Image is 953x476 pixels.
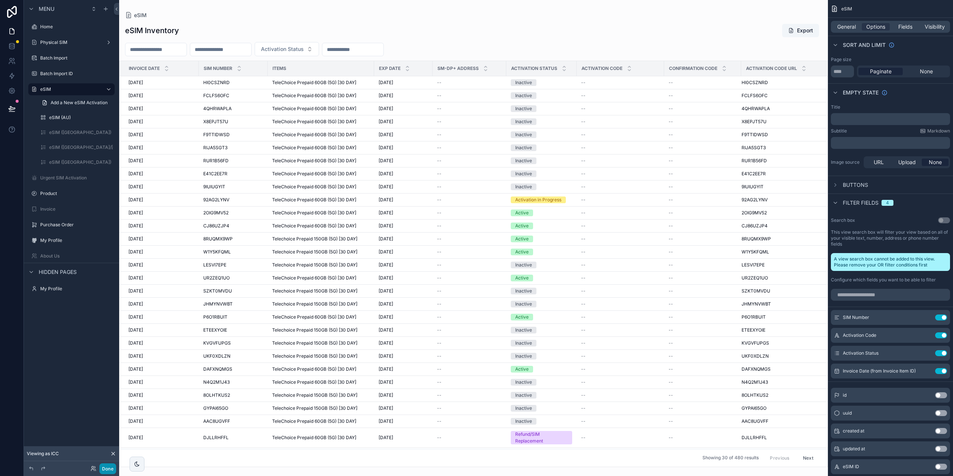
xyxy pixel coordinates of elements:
[870,68,892,75] span: Paginate
[515,92,532,99] div: Inactive
[437,327,442,333] span: --
[669,327,673,333] span: --
[437,262,442,268] span: --
[203,288,232,294] span: SZKT0MVDU
[581,288,586,294] span: --
[379,119,393,125] span: [DATE]
[272,249,357,255] span: Telechoice Prepaid 150GB (5G) [30 DAY]
[669,275,673,281] span: --
[437,158,442,164] span: --
[515,366,529,373] div: Active
[746,66,797,71] span: Activation Code URL
[203,119,228,125] span: X8EPJT57U
[49,115,113,121] label: eSIM (AU)
[379,236,393,242] span: [DATE]
[272,340,357,346] span: Telechoice Prepaid 150GB (5G) [30 DAY]
[272,158,356,164] span: TeleChoice Prepaid 60GB (5G) [30 DAY]
[28,219,115,231] a: Purchase Order
[379,210,393,216] span: [DATE]
[669,93,673,99] span: --
[669,379,673,385] span: --
[203,236,233,242] span: 8RUQMX9WP
[515,249,529,255] div: Active
[37,141,115,153] a: eSIM ([GEOGRAPHIC_DATA]/[GEOGRAPHIC_DATA])
[272,145,356,151] span: TeleChoice Prepaid 60GB (5G) [30 DAY]
[272,327,357,333] span: Telechoice Prepaid 150GB (5G) [30 DAY]
[40,175,113,181] label: Urgent SIM Activation
[581,353,586,359] span: --
[437,171,442,177] span: --
[203,197,229,203] span: 92AG2LYNV
[437,340,442,346] span: --
[831,113,950,125] div: scrollable content
[203,379,230,385] span: N4Q2M1J43
[40,191,113,197] label: Product
[437,184,442,190] span: --
[581,197,586,203] span: --
[128,327,143,333] span: [DATE]
[874,159,884,166] span: URL
[28,234,115,246] a: My Profile
[272,132,356,138] span: TeleChoice Prepaid 60GB (5G) [30 DAY]
[379,366,393,372] span: [DATE]
[437,249,442,255] span: --
[669,158,673,164] span: --
[742,210,767,216] span: 2OIG9MV52
[515,79,532,86] div: Inactive
[669,171,673,177] span: --
[843,89,879,96] span: Empty state
[920,128,950,134] a: Markdown
[669,249,673,255] span: --
[40,55,113,61] label: Batch Import
[203,366,232,372] span: DAFXNQMGS
[40,286,113,292] label: My Profile
[515,327,532,333] div: Inactive
[203,223,229,229] span: CJ86UZJP4
[203,340,231,346] span: KVGVFUPGS
[128,301,143,307] span: [DATE]
[379,249,393,255] span: [DATE]
[437,223,442,229] span: --
[843,350,879,356] span: Activation Status
[843,332,876,338] span: Activation Code
[831,229,950,247] label: This view search box will filter your view based on all of your visible text, number, address or ...
[379,301,393,307] span: [DATE]
[272,379,356,385] span: TeleChoice Prepaid 60GB (5G) [30 DAY]
[843,368,916,374] span: Invoice Date (from Invoice Item ID)
[204,66,232,71] span: SIM Number
[379,197,393,203] span: [DATE]
[831,277,936,283] label: Configure which fields you want to be able to filter
[920,68,933,75] span: None
[581,158,586,164] span: --
[581,210,586,216] span: --
[437,301,442,307] span: --
[203,262,226,268] span: LESVI7EPE
[742,314,766,320] span: P6O1RBUIT
[437,366,442,372] span: --
[437,314,442,320] span: --
[128,223,143,229] span: [DATE]
[203,184,225,190] span: 9IUIUGYIT
[203,327,227,333] span: ETEEXYOIE
[511,66,557,71] span: Activation Status
[379,158,393,164] span: [DATE]
[669,262,673,268] span: --
[379,80,393,86] span: [DATE]
[203,301,233,307] span: JHMYNVWBT
[515,353,532,360] div: Inactive
[581,301,586,307] span: --
[128,158,143,164] span: [DATE]
[379,262,393,268] span: [DATE]
[669,236,673,242] span: --
[581,236,586,242] span: --
[28,21,115,33] a: Home
[669,301,673,307] span: --
[837,23,856,31] span: General
[669,106,673,112] span: --
[128,379,143,385] span: [DATE]
[203,106,232,112] span: 4QHRWAPLA
[203,158,229,164] span: RUR1B56FD
[742,184,764,190] span: 9IUIUGYIT
[669,132,673,138] span: --
[831,128,847,134] label: Subtitle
